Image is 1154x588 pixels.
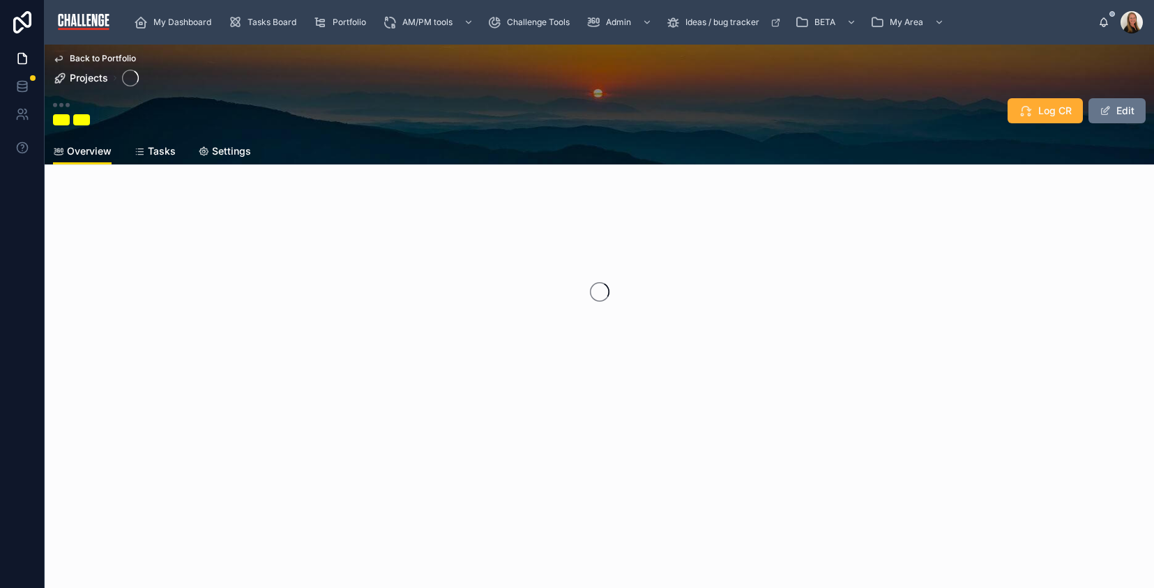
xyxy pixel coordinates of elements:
[685,17,759,28] span: Ideas / bug tracker
[56,11,112,33] img: App logo
[1038,104,1072,118] span: Log CR
[890,17,923,28] span: My Area
[134,139,176,167] a: Tasks
[402,17,453,28] span: AM/PM tools
[379,10,480,35] a: AM/PM tools
[483,10,579,35] a: Challenge Tools
[123,7,1098,38] div: scrollable content
[53,71,108,85] a: Projects
[791,10,863,35] a: BETA
[1088,98,1146,123] button: Edit
[53,53,136,64] a: Back to Portfolio
[198,139,251,167] a: Settings
[606,17,631,28] span: Admin
[333,17,366,28] span: Portfolio
[148,144,176,158] span: Tasks
[70,53,136,64] span: Back to Portfolio
[53,139,112,165] a: Overview
[507,17,570,28] span: Challenge Tools
[309,10,376,35] a: Portfolio
[582,10,659,35] a: Admin
[130,10,221,35] a: My Dashboard
[662,10,788,35] a: Ideas / bug tracker
[1008,98,1083,123] button: Log CR
[70,71,108,85] span: Projects
[67,144,112,158] span: Overview
[248,17,296,28] span: Tasks Board
[224,10,306,35] a: Tasks Board
[814,17,835,28] span: BETA
[212,144,251,158] span: Settings
[153,17,211,28] span: My Dashboard
[866,10,951,35] a: My Area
